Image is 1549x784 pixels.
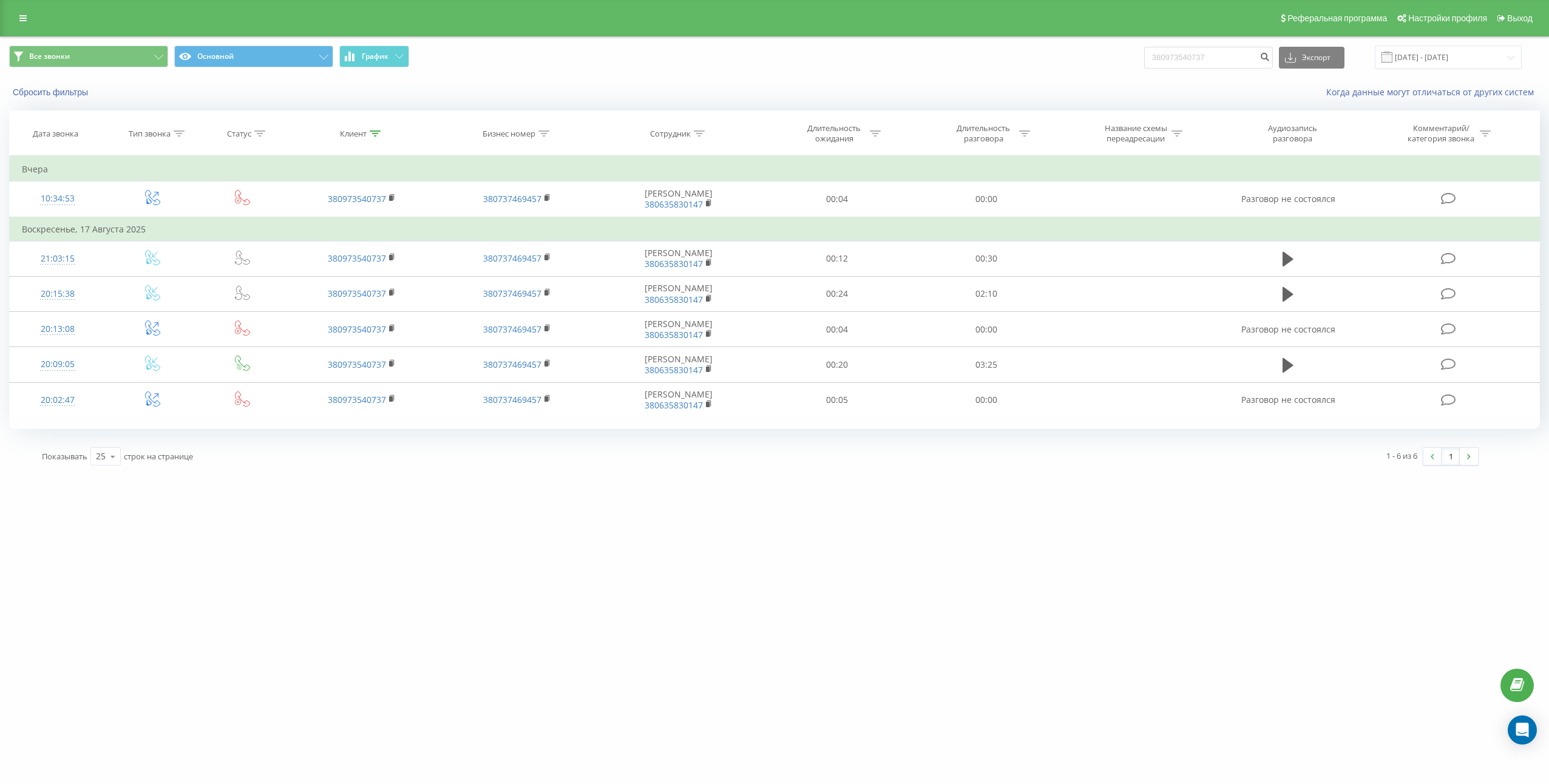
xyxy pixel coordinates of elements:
[1253,123,1332,144] div: Аудиозапись разговора
[650,129,691,139] div: Сотрудник
[22,247,93,271] div: 21:03:15
[483,193,541,204] a: 380737469457
[340,129,367,139] div: Клиент
[483,323,541,335] a: 380737469457
[328,359,386,370] a: 380973540737
[595,347,762,382] td: [PERSON_NAME]
[328,193,386,204] a: 380973540737
[762,382,912,417] td: 00:05
[96,450,106,462] div: 25
[1326,86,1540,98] a: Когда данные могут отличаться от других систем
[328,288,386,299] a: 380973540737
[1287,13,1387,23] span: Реферальная программа
[22,388,93,412] div: 20:02:47
[22,187,93,211] div: 10:34:53
[645,258,703,269] a: 380635830147
[912,241,1061,276] td: 00:30
[483,394,541,405] a: 380737469457
[339,46,409,67] button: График
[1507,13,1533,23] span: Выход
[174,46,333,67] button: Основной
[29,52,70,61] span: Все звонки
[328,323,386,335] a: 380973540737
[912,347,1061,382] td: 03:25
[1508,715,1537,745] div: Open Intercom Messenger
[645,294,703,305] a: 380635830147
[1442,448,1460,465] a: 1
[483,288,541,299] a: 380737469457
[595,241,762,276] td: [PERSON_NAME]
[22,282,93,306] div: 20:15:38
[483,129,535,139] div: Бизнес номер
[912,382,1061,417] td: 00:00
[10,217,1540,242] td: Воскресенье, 17 Августа 2025
[9,87,94,98] button: Сбросить фильтры
[124,451,193,462] span: строк на странице
[762,276,912,311] td: 00:24
[1103,123,1168,144] div: Название схемы переадресации
[483,359,541,370] a: 380737469457
[129,129,171,139] div: Тип звонка
[912,276,1061,311] td: 02:10
[22,317,93,341] div: 20:13:08
[1406,123,1477,144] div: Комментарий/категория звонка
[362,52,388,61] span: График
[762,312,912,347] td: 00:04
[22,353,93,376] div: 20:09:05
[645,399,703,411] a: 380635830147
[645,329,703,340] a: 380635830147
[762,347,912,382] td: 00:20
[762,241,912,276] td: 00:12
[42,451,87,462] span: Показывать
[595,181,762,217] td: [PERSON_NAME]
[328,252,386,264] a: 380973540737
[645,198,703,210] a: 380635830147
[1279,47,1344,69] button: Экспорт
[645,364,703,376] a: 380635830147
[1241,193,1335,204] span: Разговор не состоялся
[912,181,1061,217] td: 00:00
[912,312,1061,347] td: 00:00
[1241,394,1335,405] span: Разговор не состоялся
[802,123,867,144] div: Длительность ожидания
[1241,323,1335,335] span: Разговор не состоялся
[1408,13,1487,23] span: Настройки профиля
[595,276,762,311] td: [PERSON_NAME]
[227,129,251,139] div: Статус
[483,252,541,264] a: 380737469457
[1144,47,1273,69] input: Поиск по номеру
[951,123,1016,144] div: Длительность разговора
[1386,450,1417,462] div: 1 - 6 из 6
[33,129,78,139] div: Дата звонка
[595,382,762,417] td: [PERSON_NAME]
[9,46,168,67] button: Все звонки
[595,312,762,347] td: [PERSON_NAME]
[10,157,1540,181] td: Вчера
[762,181,912,217] td: 00:04
[328,394,386,405] a: 380973540737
